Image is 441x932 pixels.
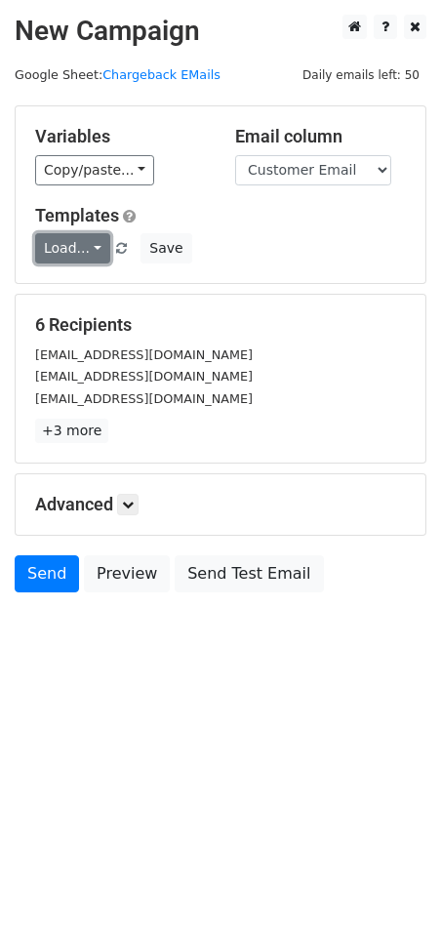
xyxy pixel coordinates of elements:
[15,15,426,48] h2: New Campaign
[35,369,253,384] small: [EMAIL_ADDRESS][DOMAIN_NAME]
[175,555,323,592] a: Send Test Email
[343,838,441,932] iframe: Chat Widget
[84,555,170,592] a: Preview
[35,155,154,185] a: Copy/paste...
[35,347,253,362] small: [EMAIL_ADDRESS][DOMAIN_NAME]
[35,233,110,263] a: Load...
[102,67,220,82] a: Chargeback EMails
[296,64,426,86] span: Daily emails left: 50
[35,391,253,406] small: [EMAIL_ADDRESS][DOMAIN_NAME]
[35,494,406,515] h5: Advanced
[235,126,406,147] h5: Email column
[35,419,108,443] a: +3 more
[296,67,426,82] a: Daily emails left: 50
[140,233,191,263] button: Save
[15,67,220,82] small: Google Sheet:
[35,126,206,147] h5: Variables
[35,314,406,336] h5: 6 Recipients
[15,555,79,592] a: Send
[35,205,119,225] a: Templates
